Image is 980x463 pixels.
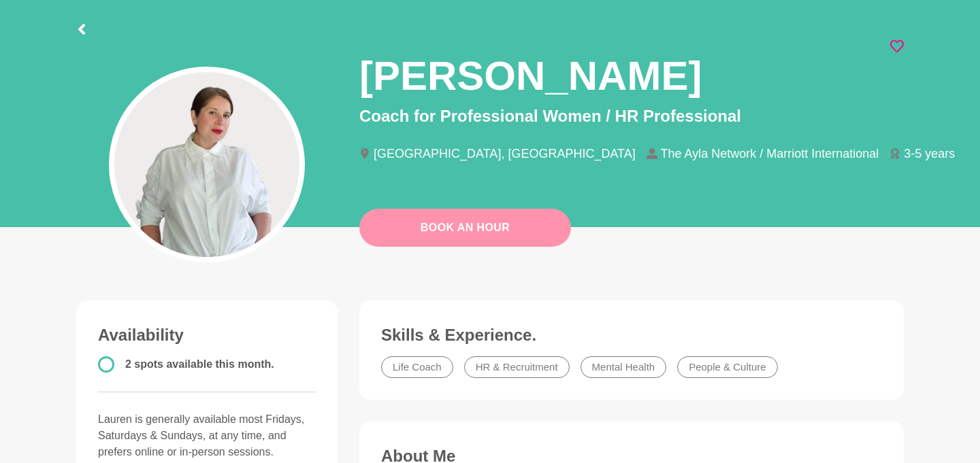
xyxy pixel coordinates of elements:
[359,148,647,160] li: [GEOGRAPHIC_DATA], [GEOGRAPHIC_DATA]
[359,104,904,128] p: Coach for Professional Women / HR Professional
[381,325,882,345] h3: Skills & Experience.
[359,209,571,247] a: Book An Hour
[647,148,890,160] li: The Ayla Network / Marriott International
[98,411,316,460] p: Lauren is generally available most Fridays, Saturdays & Sundays, at any time, and prefers online ...
[98,325,316,345] h3: Availability
[125,358,274,370] span: 2 spots available this month.
[889,148,966,160] li: 3-5 years
[359,50,702,101] h1: [PERSON_NAME]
